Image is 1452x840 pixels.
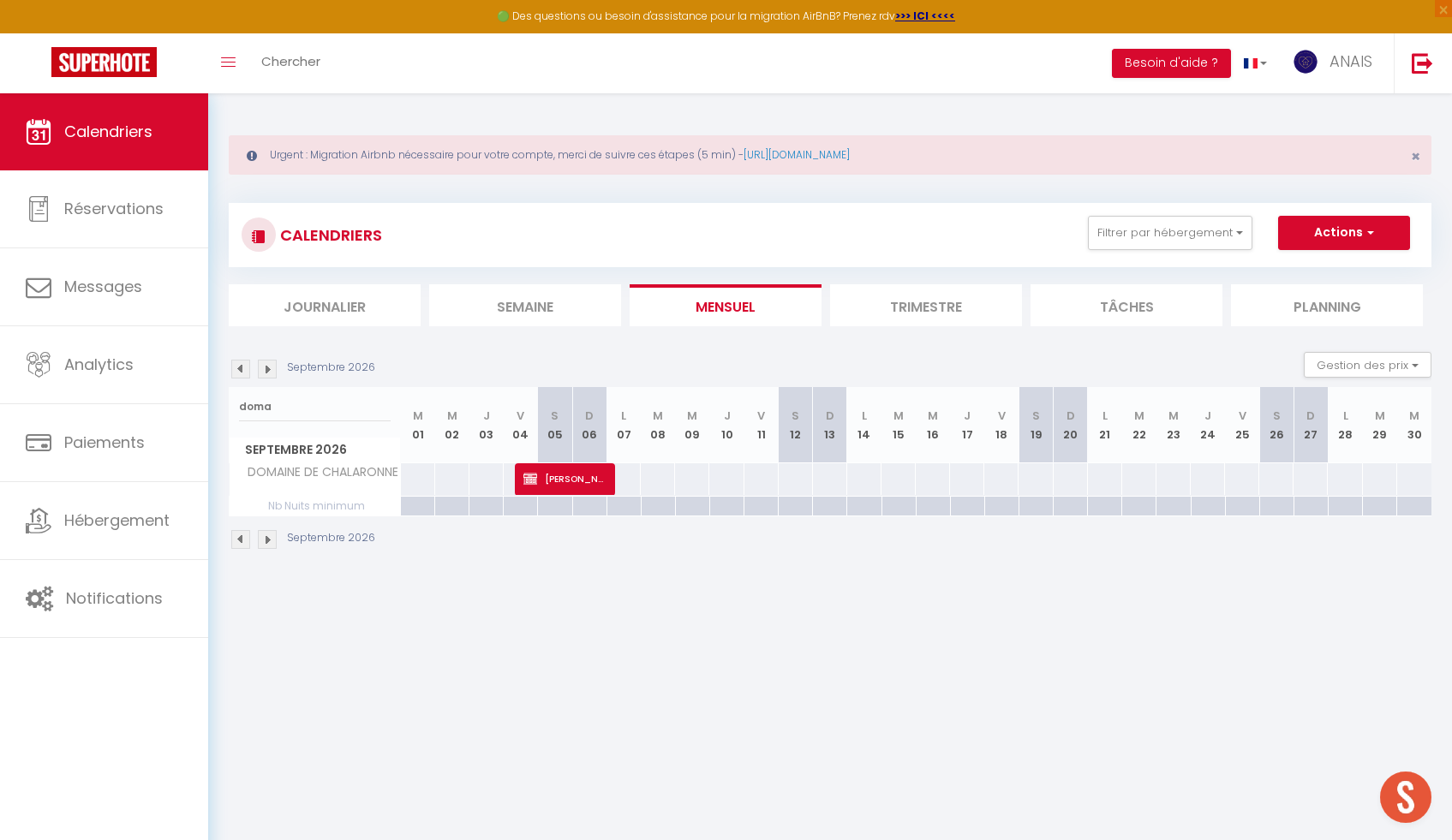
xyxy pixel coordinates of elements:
abbr: S [1273,408,1281,424]
th: 22 [1122,387,1156,463]
span: Septembre 2026 [230,438,400,462]
span: DOMAINE DE CHALARONNE [232,463,403,482]
th: 17 [950,387,984,463]
abbr: L [1343,408,1348,424]
th: 04 [504,387,538,463]
abbr: M [893,408,904,424]
span: × [1411,146,1420,167]
img: logout [1412,52,1433,74]
abbr: D [1306,408,1315,424]
th: 12 [779,387,813,463]
span: Calendriers [64,121,152,142]
th: 16 [916,387,950,463]
th: 08 [641,387,675,463]
a: ... ANAIS [1280,33,1394,93]
span: Chercher [261,52,320,70]
abbr: V [517,408,524,424]
button: Filtrer par hébergement [1088,216,1252,250]
th: 06 [572,387,606,463]
th: 30 [1397,387,1431,463]
abbr: S [792,408,799,424]
abbr: M [687,408,697,424]
abbr: V [757,408,765,424]
span: Nb Nuits minimum [230,497,400,515]
button: Close [1411,149,1420,164]
img: Super Booking [51,47,157,77]
abbr: L [862,408,867,424]
th: 09 [675,387,709,463]
img: ... [1293,49,1318,74]
abbr: M [447,408,457,424]
abbr: J [1204,408,1211,424]
span: ANAIS [1330,51,1372,72]
input: Rechercher un logement... [239,391,391,422]
li: Semaine [429,284,621,326]
th: 27 [1294,387,1328,463]
a: >>> ICI <<<< [895,9,955,23]
th: 11 [744,387,779,463]
h3: CALENDRIERS [276,216,382,254]
abbr: V [1239,408,1246,424]
li: Tâches [1031,284,1222,326]
abbr: M [1134,408,1144,424]
abbr: D [1067,408,1075,424]
th: 05 [538,387,572,463]
th: 01 [401,387,435,463]
span: Hébergement [64,509,170,531]
th: 02 [435,387,469,463]
button: Besoin d'aide ? [1112,49,1231,78]
th: 24 [1191,387,1225,463]
abbr: M [413,408,423,424]
span: Messages [64,276,142,297]
abbr: J [964,408,971,424]
th: 10 [709,387,744,463]
th: 19 [1019,387,1053,463]
div: Urgent : Migration Airbnb nécessaire pour votre compte, merci de suivre ces étapes (5 min) - [229,135,1431,175]
p: Septembre 2026 [287,530,375,546]
th: 15 [881,387,916,463]
th: 13 [813,387,847,463]
span: Paiements [64,432,145,453]
th: 21 [1088,387,1122,463]
div: Ouvrir le chat [1380,771,1431,823]
span: Notifications [66,587,163,609]
li: Planning [1231,284,1423,326]
th: 18 [984,387,1019,463]
abbr: V [998,408,1006,424]
a: [URL][DOMAIN_NAME] [744,147,850,162]
button: Actions [1278,216,1410,250]
abbr: J [724,408,731,424]
li: Trimestre [830,284,1022,326]
a: Chercher [248,33,333,93]
th: 20 [1054,387,1088,463]
abbr: D [585,408,594,424]
abbr: S [1032,408,1040,424]
abbr: M [928,408,938,424]
abbr: M [1409,408,1419,424]
th: 28 [1328,387,1362,463]
span: Analytics [64,354,134,375]
li: Journalier [229,284,421,326]
th: 25 [1225,387,1259,463]
abbr: L [621,408,626,424]
abbr: M [653,408,663,424]
li: Mensuel [630,284,822,326]
span: [PERSON_NAME] et [PERSON_NAME] et [PERSON_NAME] [523,462,603,495]
th: 29 [1363,387,1397,463]
th: 03 [469,387,504,463]
th: 07 [606,387,641,463]
abbr: D [826,408,834,424]
p: Septembre 2026 [287,360,375,376]
abbr: J [483,408,490,424]
th: 26 [1259,387,1294,463]
button: Gestion des prix [1304,352,1431,378]
abbr: S [551,408,559,424]
abbr: M [1168,408,1179,424]
abbr: M [1375,408,1385,424]
abbr: L [1102,408,1108,424]
th: 14 [847,387,881,463]
span: Réservations [64,198,164,219]
th: 23 [1156,387,1191,463]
